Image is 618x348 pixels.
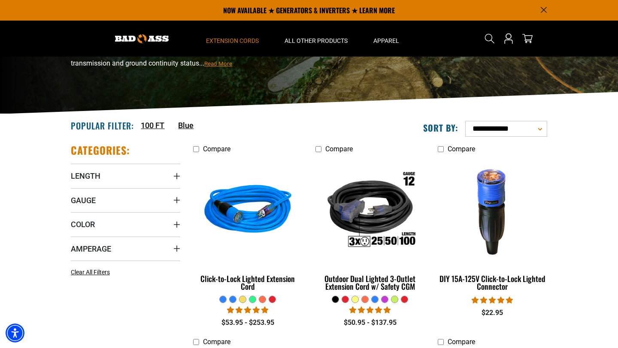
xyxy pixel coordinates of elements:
[349,306,391,314] span: 4.80 stars
[325,145,353,153] span: Compare
[483,32,497,45] summary: Search
[194,162,302,260] img: blue
[206,37,259,45] span: Extension Cords
[71,268,113,277] a: Clear All Filters
[315,275,425,290] div: Outdoor Dual Lighted 3-Outlet Extension Cord w/ Safety CGM
[203,338,230,346] span: Compare
[472,296,513,304] span: 4.84 stars
[448,338,475,346] span: Compare
[178,120,194,131] a: Blue
[438,157,547,295] a: DIY 15A-125V Click-to-Lock Lighted Connector DIY 15A-125V Click-to-Lock Lighted Connector
[71,188,180,212] summary: Gauge
[6,324,24,342] div: Accessibility Menu
[71,219,95,229] span: Color
[285,37,348,45] span: All Other Products
[315,157,425,295] a: Outdoor Dual Lighted 3-Outlet Extension Cord w/ Safety CGM Outdoor Dual Lighted 3-Outlet Extensio...
[438,162,546,260] img: DIY 15A-125V Click-to-Lock Lighted Connector
[448,145,475,153] span: Compare
[315,318,425,328] div: $50.95 - $137.95
[227,306,268,314] span: 4.87 stars
[193,157,303,295] a: blue Click-to-Lock Lighted Extension Cord
[193,318,303,328] div: $53.95 - $253.95
[360,21,412,57] summary: Apparel
[438,275,547,290] div: DIY 15A-125V Click-to-Lock Lighted Connector
[203,145,230,153] span: Compare
[71,244,111,254] span: Amperage
[272,21,360,57] summary: All Other Products
[71,269,110,276] span: Clear All Filters
[373,37,399,45] span: Apparel
[438,308,547,318] div: $22.95
[193,21,272,57] summary: Extension Cords
[71,212,180,236] summary: Color
[204,60,232,67] span: Read More
[423,122,458,133] label: Sort by:
[502,21,515,57] a: Open this option
[141,120,164,131] a: 100 FT
[316,162,424,260] img: Outdoor Dual Lighted 3-Outlet Extension Cord w/ Safety CGM
[115,34,169,43] img: Bad Ass Extension Cords
[71,195,96,205] span: Gauge
[71,164,180,188] summary: Length
[521,33,534,44] a: cart
[71,171,100,181] span: Length
[193,275,303,290] div: Click-to-Lock Lighted Extension Cord
[71,237,180,261] summary: Amperage
[71,120,134,131] h2: Popular Filter:
[71,144,130,157] h2: Categories:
